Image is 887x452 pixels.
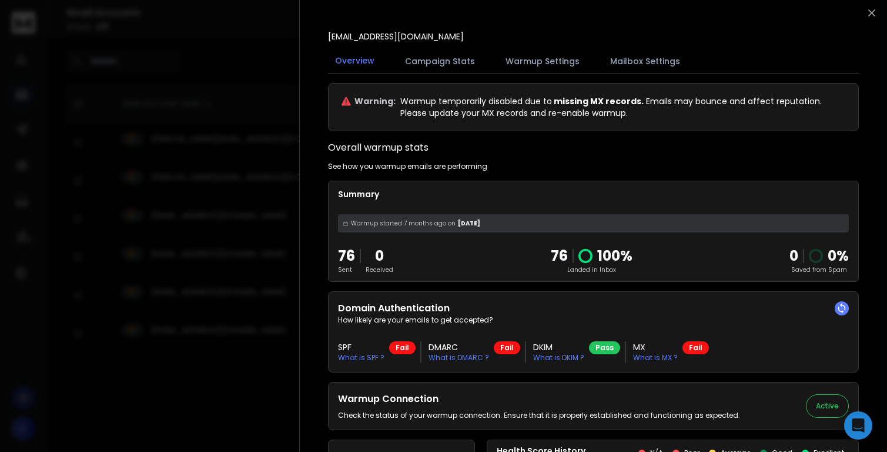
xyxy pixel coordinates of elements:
[366,247,393,265] p: 0
[328,162,487,171] p: See how you warmup emails are performing
[494,341,520,354] div: Fail
[338,353,384,363] p: What is SPF ?
[828,247,849,265] p: 0 %
[351,219,456,228] span: Warmup started 7 months ago on
[498,48,587,74] button: Warmup Settings
[589,341,620,354] div: Pass
[338,315,849,325] p: How likely are your emails to get accepted?
[338,247,355,265] p: 76
[328,48,381,75] button: Overview
[682,341,709,354] div: Fail
[338,392,740,406] h2: Warmup Connection
[552,95,644,107] span: missing MX records.
[338,188,849,200] p: Summary
[806,394,849,418] button: Active
[551,247,568,265] p: 76
[429,353,489,363] p: What is DMARC ?
[789,265,849,274] p: Saved from Spam
[633,353,678,363] p: What is MX ?
[354,95,396,107] p: Warning:
[338,265,355,274] p: Sent
[389,341,416,354] div: Fail
[328,31,464,42] p: [EMAIL_ADDRESS][DOMAIN_NAME]
[398,48,482,74] button: Campaign Stats
[597,247,632,265] p: 100 %
[400,95,822,119] p: Warmup temporarily disabled due to Emails may bounce and affect reputation. Please update your MX...
[338,301,849,315] h2: Domain Authentication
[429,341,489,353] h3: DMARC
[603,48,687,74] button: Mailbox Settings
[789,246,798,265] strong: 0
[844,411,872,440] div: Open Intercom Messenger
[533,353,584,363] p: What is DKIM ?
[328,141,429,155] h1: Overall warmup stats
[338,214,849,232] div: [DATE]
[533,341,584,353] h3: DKIM
[633,341,678,353] h3: MX
[366,265,393,274] p: Received
[551,265,632,274] p: Landed in Inbox
[338,341,384,353] h3: SPF
[338,411,740,420] p: Check the status of your warmup connection. Ensure that it is properly established and functionin...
